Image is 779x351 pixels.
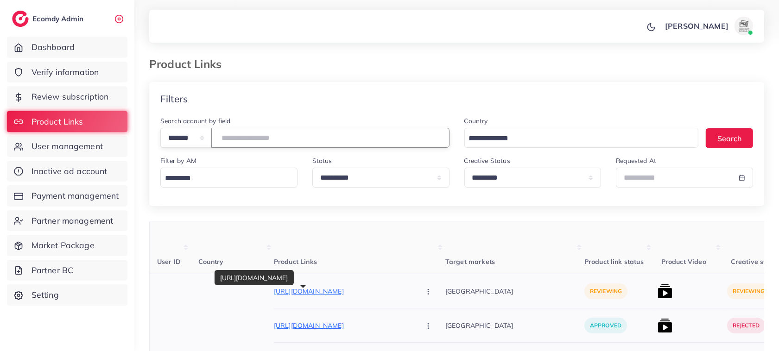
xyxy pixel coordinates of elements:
a: Market Package [7,235,127,256]
p: [GEOGRAPHIC_DATA] [445,315,584,336]
span: User management [32,140,103,152]
label: Search account by field [160,116,231,125]
span: Verify information [32,66,99,78]
p: rejected [727,318,765,333]
a: logoEcomdy Admin [12,11,86,27]
a: Product Links [7,111,127,132]
a: Inactive ad account [7,161,127,182]
label: Creative Status [464,156,510,165]
a: Verify information [7,62,127,83]
button: Search [706,128,753,148]
span: Review subscription [32,91,109,103]
p: reviewing [727,283,770,299]
p: [PERSON_NAME] [665,20,728,31]
a: Setting [7,284,127,306]
div: [URL][DOMAIN_NAME] [215,270,294,285]
h4: Filters [160,93,188,105]
h3: Product Links [149,57,229,71]
div: Search for option [464,128,699,148]
span: Country [198,257,223,266]
span: Product Links [274,257,317,266]
p: [GEOGRAPHIC_DATA] [445,281,584,301]
span: Payment management [32,190,119,202]
img: logo [12,11,29,27]
h2: Ecomdy Admin [32,14,86,23]
input: Search for option [162,171,292,186]
span: Product Links [32,116,83,128]
p: reviewing [584,283,627,299]
a: Dashboard [7,37,127,58]
p: [URL][DOMAIN_NAME] [274,320,413,331]
img: avatar [735,17,753,35]
a: User management [7,136,127,157]
span: Setting [32,289,59,301]
label: Requested At [616,156,656,165]
span: Inactive ad account [32,165,108,177]
span: User ID [157,257,181,266]
label: Status [312,156,332,165]
span: Partner BC [32,264,74,276]
img: list product video [658,284,672,299]
span: Partner management [32,215,114,227]
p: approved [584,318,627,333]
a: [PERSON_NAME]avatar [660,17,757,35]
p: [URL][DOMAIN_NAME] [274,286,413,297]
input: Search for option [466,132,687,146]
img: list product video [658,318,672,333]
a: Payment management [7,185,127,207]
span: Market Package [32,239,95,251]
label: Country [464,116,488,125]
span: Dashboard [32,41,75,53]
span: Target markets [445,257,495,266]
span: Product link status [584,257,644,266]
a: Review subscription [7,86,127,107]
span: Product Video [661,257,706,266]
div: Search for option [160,168,298,188]
a: Partner BC [7,260,127,281]
a: Partner management [7,210,127,232]
label: Filter by AM [160,156,196,165]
